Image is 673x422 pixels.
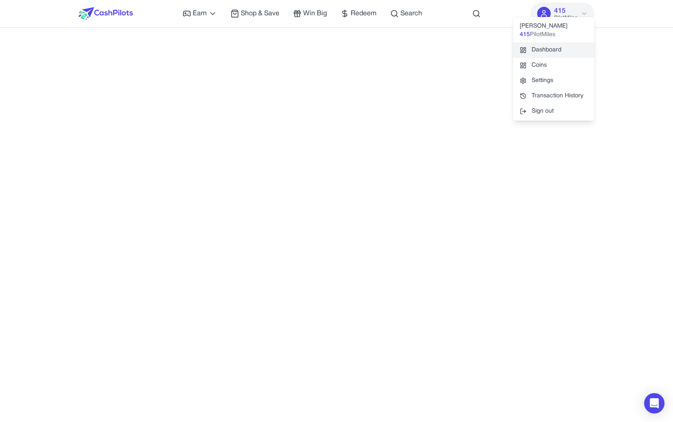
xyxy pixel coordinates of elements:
[513,19,594,42] div: [PERSON_NAME]
[293,8,327,19] a: Win Big
[513,73,594,88] a: Settings
[513,104,594,119] button: Sign out
[554,6,566,16] span: 415
[79,7,133,20] img: CashPilots Logo
[341,8,377,19] a: Redeem
[530,3,594,25] button: 415PilotMiles
[513,42,594,58] a: Dashboard
[520,31,530,39] span: 415
[390,8,422,19] a: Search
[644,393,665,414] div: Open Intercom Messenger
[513,88,594,104] a: Transaction History
[303,8,327,19] span: Win Big
[183,8,217,19] a: Earn
[530,31,555,39] span: PilotMiles
[513,58,594,73] a: Coins
[193,8,207,19] span: Earn
[554,14,577,21] span: PilotMiles
[351,8,377,19] span: Redeem
[400,8,422,19] span: Search
[231,8,279,19] a: Shop & Save
[241,8,279,19] span: Shop & Save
